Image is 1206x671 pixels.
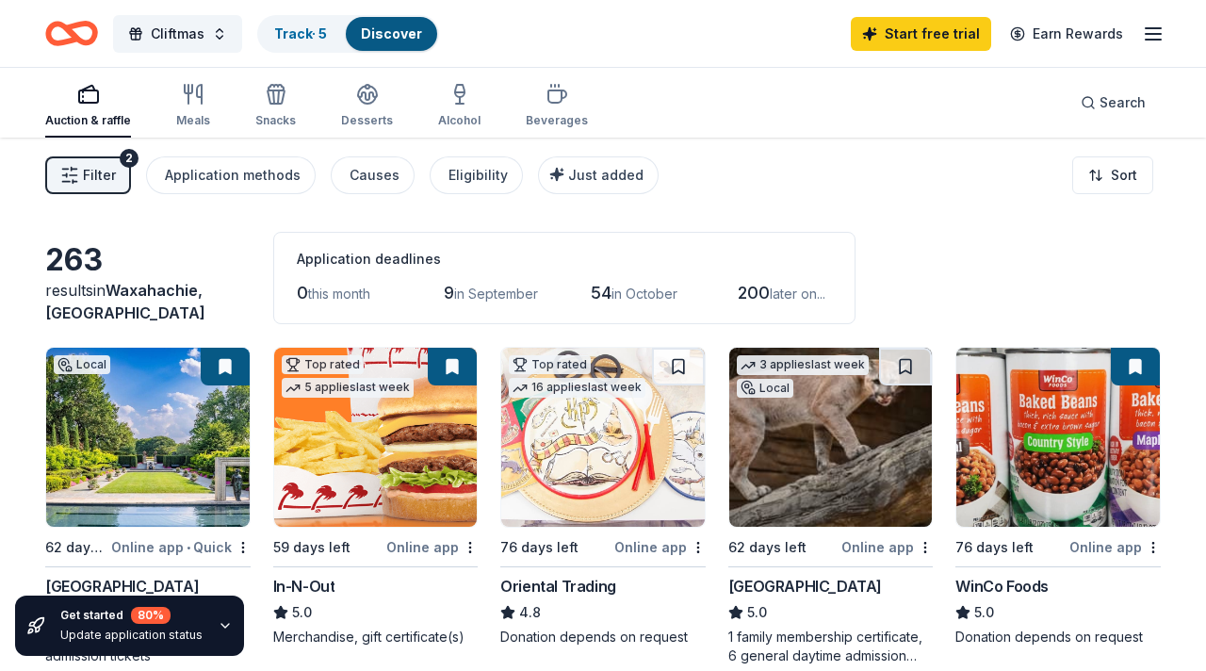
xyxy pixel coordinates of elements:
div: WinCo Foods [955,575,1049,597]
div: Beverages [526,113,588,128]
button: Just added [538,156,659,194]
div: 3 applies last week [737,355,869,375]
button: Application methods [146,156,316,194]
div: Donation depends on request [500,628,706,646]
a: Image for In-N-OutTop rated5 applieslast week59 days leftOnline appIn-N-Out5.0Merchandise, gift c... [273,347,479,646]
button: Meals [176,75,210,138]
span: in [45,281,205,322]
button: Cliftmas [113,15,242,53]
span: this month [308,286,370,302]
div: Local [54,355,110,374]
button: Sort [1072,156,1153,194]
span: Sort [1111,164,1137,187]
div: Get started [60,607,203,624]
div: 5 applies last week [282,378,414,398]
span: Filter [83,164,116,187]
div: Snacks [255,113,296,128]
div: Application deadlines [297,248,832,270]
div: Online app [1069,535,1161,559]
span: 5.0 [974,601,994,624]
img: Image for In-N-Out [274,348,478,527]
div: Top rated [282,355,364,374]
div: 16 applies last week [509,378,645,398]
span: in October [611,286,677,302]
span: later on... [770,286,825,302]
a: Home [45,11,98,56]
div: Top rated [509,355,591,374]
span: Just added [568,167,644,183]
button: Causes [331,156,415,194]
div: Desserts [341,113,393,128]
div: 62 days left [45,536,107,559]
div: 76 days left [955,536,1034,559]
span: 0 [297,283,308,303]
div: 80 % [131,607,171,624]
span: 4.8 [519,601,541,624]
div: In-N-Out [273,575,335,597]
div: [GEOGRAPHIC_DATA] [45,575,199,597]
a: Start free trial [851,17,991,51]
span: 9 [444,283,454,303]
button: Filter2 [45,156,131,194]
a: Image for Oriental TradingTop rated16 applieslast week76 days leftOnline appOriental Trading4.8Do... [500,347,706,646]
div: Update application status [60,628,203,643]
div: Donation depends on request [955,628,1161,646]
div: Eligibility [448,164,508,187]
div: Meals [176,113,210,128]
span: in September [454,286,538,302]
img: Image for Houston Zoo [729,348,933,527]
span: 5.0 [747,601,767,624]
button: Beverages [526,75,588,138]
button: Track· 5Discover [257,15,439,53]
span: Waxahachie, [GEOGRAPHIC_DATA] [45,281,205,322]
a: Track· 5 [274,25,327,41]
div: Merchandise, gift certificate(s) [273,628,479,646]
button: Eligibility [430,156,523,194]
div: Application methods [165,164,301,187]
div: Online app [614,535,706,559]
img: Image for Dallas Arboretum and Botanical Garden [46,348,250,527]
div: Causes [350,164,399,187]
div: 1 family membership certificate, 6 general daytime admission ticket(s) [728,628,934,665]
button: Desserts [341,75,393,138]
div: Online app [386,535,478,559]
div: results [45,279,251,324]
a: Image for Houston Zoo3 applieslast weekLocal62 days leftOnline app[GEOGRAPHIC_DATA]5.01 family me... [728,347,934,665]
a: Discover [361,25,422,41]
div: 62 days left [728,536,807,559]
div: Oriental Trading [500,575,616,597]
a: Image for WinCo Foods76 days leftOnline appWinCo Foods5.0Donation depends on request [955,347,1161,646]
button: Snacks [255,75,296,138]
button: Auction & raffle [45,75,131,138]
span: 200 [738,283,770,303]
span: Search [1100,91,1146,114]
div: Online app [841,535,933,559]
div: Local [737,379,793,398]
div: 263 [45,241,251,279]
div: 2 [120,149,139,168]
img: Image for Oriental Trading [501,348,705,527]
span: 54 [591,283,611,303]
div: Alcohol [438,113,481,128]
img: Image for WinCo Foods [956,348,1160,527]
div: Auction & raffle [45,113,131,128]
a: Image for Dallas Arboretum and Botanical GardenLocal62 days leftOnline app•Quick[GEOGRAPHIC_DATA]... [45,347,251,665]
a: Earn Rewards [999,17,1134,51]
div: [GEOGRAPHIC_DATA] [728,575,882,597]
span: • [187,540,190,555]
div: 76 days left [500,536,579,559]
div: Online app Quick [111,535,251,559]
span: Cliftmas [151,23,204,45]
button: Search [1066,84,1161,122]
div: 59 days left [273,536,350,559]
button: Alcohol [438,75,481,138]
